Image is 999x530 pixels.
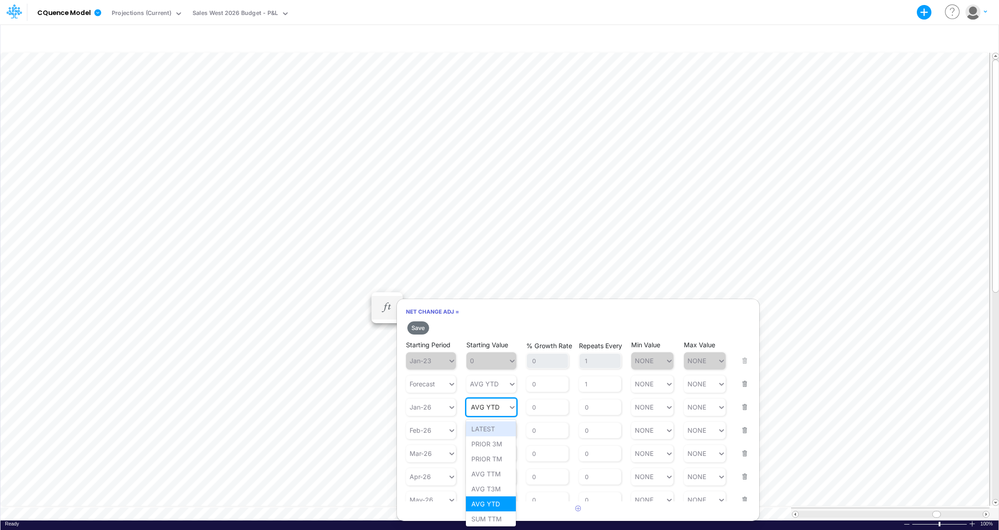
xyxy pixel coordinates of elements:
div: AVG YTD [470,380,499,388]
div: NONE [635,403,653,411]
div: LATEST [466,421,516,436]
div: Zoom In [969,520,976,527]
div: Mar-26 [410,450,432,457]
div: AVG YTD [466,496,516,511]
label: Repeats Every [579,342,622,350]
button: Remove row [736,482,748,506]
span: Ready [5,521,19,526]
div: NONE [635,473,653,480]
div: NONE [687,496,706,504]
span: 100% [980,520,994,527]
div: Zoom level [980,520,994,527]
div: Zoom [912,520,969,527]
label: Starting Value [466,341,508,349]
button: Remove row [736,366,748,390]
div: NONE [687,426,706,434]
div: Apr-26 [410,473,431,480]
div: AVG T3M [466,481,516,496]
div: AVG TTM [466,466,516,481]
button: Remove row [736,435,748,460]
button: Remove row [736,389,748,414]
div: Feb-26 [410,426,431,434]
label: Min Value [631,341,660,349]
div: NONE [687,380,706,388]
div: NONE [635,450,653,457]
div: Zoom [939,522,940,526]
button: Remove row [736,412,748,437]
div: Sales West 2026 Budget - P&L [193,9,278,19]
div: NONE [635,426,653,434]
div: May-26 [410,496,433,504]
div: NONE [687,473,706,480]
b: CQuence Model [37,9,90,17]
label: % Growth Rate [526,342,572,350]
label: Max Value [684,341,715,349]
button: Save [407,321,429,335]
div: Projections (Current) [112,9,171,19]
div: NONE [687,450,706,457]
h6: Net Change Adj = [397,304,759,320]
div: Forecast [410,380,435,388]
div: NONE [687,403,706,411]
label: Starting Period [406,341,450,349]
div: NONE [635,496,653,504]
div: Zoom Out [903,521,910,528]
button: Remove row [736,459,748,483]
div: Jan-26 [410,403,431,411]
div: PRIOR 3M [466,436,516,451]
div: NONE [635,380,653,388]
div: PRIOR TM [466,451,516,466]
div: In Ready mode [5,520,19,527]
